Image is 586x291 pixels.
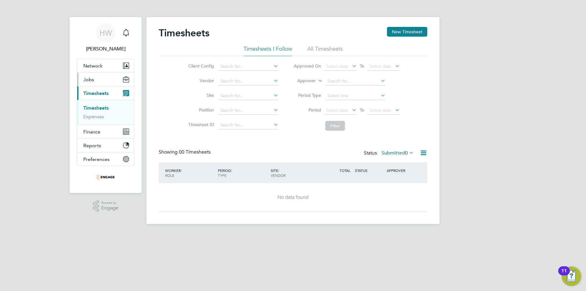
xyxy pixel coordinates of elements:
[358,106,366,114] span: To
[96,172,115,182] img: uandp-logo-retina.png
[186,107,214,113] label: Position
[77,139,134,152] button: Reports
[77,86,134,100] button: Timesheets
[218,121,278,129] input: Search for...
[218,106,278,115] input: Search for...
[83,77,94,82] span: Jobs
[83,129,100,135] span: Finance
[164,165,216,181] div: WORKER
[186,78,214,83] label: Vendor
[244,45,292,56] li: Timesheets I Follow
[83,63,103,69] span: Network
[83,156,110,162] span: Preferences
[165,173,174,178] span: ROLE
[83,114,104,119] a: Expenses
[83,143,101,148] span: Reports
[77,172,134,182] a: Go to home page
[186,63,214,69] label: Client Config
[307,45,343,56] li: All Timesheets
[77,73,134,86] button: Jobs
[387,27,427,37] button: New Timesheet
[99,29,112,37] span: HW
[326,107,348,113] span: Select date
[77,125,134,138] button: Finance
[77,152,134,166] button: Preferences
[294,63,321,69] label: Approved On
[369,64,391,69] span: Select date
[218,77,278,85] input: Search for...
[77,45,134,53] span: Harry Wilson
[159,149,212,155] div: Showing
[326,64,348,69] span: Select date
[294,107,321,113] label: Period
[83,90,109,96] span: Timesheets
[562,267,581,286] button: Open Resource Center, 11 new notifications
[325,92,385,100] input: Select one
[358,62,366,70] span: To
[101,200,118,206] span: Powered by
[364,149,415,158] div: Status
[369,107,391,113] span: Select date
[186,122,214,127] label: Timesheet ID
[179,149,211,155] span: 00 Timesheets
[101,206,118,211] span: Engage
[325,121,345,131] button: Filter
[77,100,134,125] div: Timesheets
[77,23,134,53] a: HW[PERSON_NAME]
[278,168,279,173] span: /
[382,150,414,156] label: Submitted
[561,271,567,279] div: 11
[70,17,142,193] nav: Main navigation
[181,168,182,173] span: /
[294,93,321,98] label: Period Type
[186,93,214,98] label: Site
[231,168,232,173] span: /
[218,62,278,71] input: Search for...
[288,78,316,84] label: Approver
[77,59,134,72] button: Network
[405,150,408,156] span: 0
[93,200,119,212] a: Powered byEngage
[159,27,209,39] h2: Timesheets
[325,77,385,85] input: Search for...
[165,194,421,201] div: No data found
[339,168,350,173] span: TOTAL
[271,173,286,178] span: VENDOR
[83,105,109,111] a: Timesheets
[353,165,385,176] div: STATUS
[218,92,278,100] input: Search for...
[385,165,417,176] div: APPROVER
[216,165,269,181] div: PERIOD
[218,173,226,178] span: TYPE
[269,165,322,181] div: SITE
